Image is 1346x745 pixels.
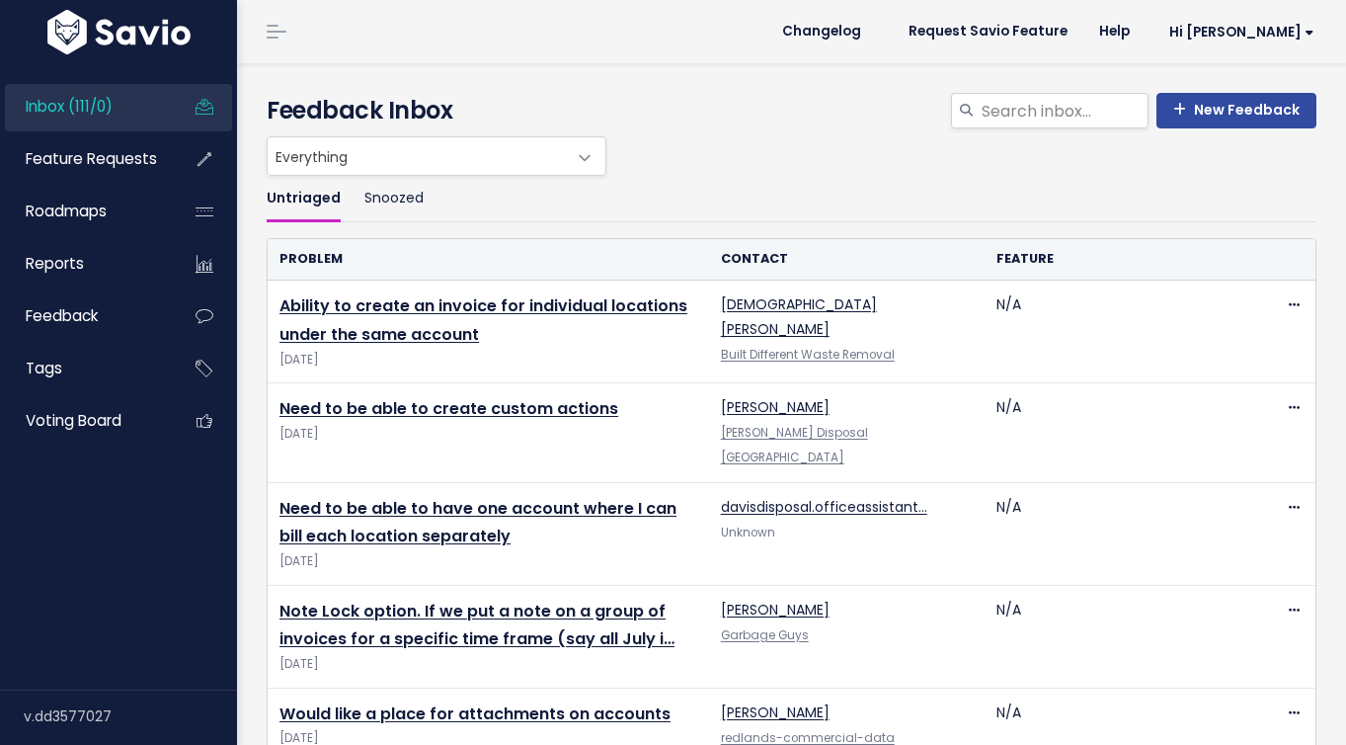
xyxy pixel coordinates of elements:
a: Feedback [5,293,164,339]
a: Would like a place for attachments on accounts [279,703,671,725]
a: Need to be able to create custom actions [279,397,618,420]
a: Hi [PERSON_NAME] [1146,17,1330,47]
span: Roadmaps [26,201,107,221]
img: logo-white.9d6f32f41409.svg [42,10,196,54]
span: Feature Requests [26,148,157,169]
input: Search inbox... [980,93,1148,128]
a: Tags [5,346,164,391]
th: Contact [709,239,985,280]
span: [DATE] [279,350,697,371]
span: [DATE] [279,654,697,675]
span: Inbox (111/0) [26,96,113,117]
span: Everything [267,136,606,176]
a: Voting Board [5,398,164,444]
span: Changelog [782,25,861,39]
a: Garbage Guys [721,627,809,643]
span: [DATE] [279,424,697,445]
span: Reports [26,253,84,274]
th: Problem [268,239,709,280]
a: [DEMOGRAPHIC_DATA][PERSON_NAME] [721,294,877,339]
a: Help [1083,17,1146,46]
span: Unknown [721,525,775,540]
span: Everything [268,137,566,175]
a: davisdisposal.officeassistant… [721,497,927,517]
a: [PERSON_NAME] [721,600,830,620]
th: Feature [985,239,1260,280]
a: Feature Requests [5,136,164,182]
a: Built Different Waste Removal [721,347,895,363]
span: Feedback [26,305,98,326]
a: Ability to create an invoice for individual locations under the same account [279,294,687,346]
ul: Filter feature requests [267,176,1316,222]
a: Reports [5,241,164,287]
a: Need to be able to have one account where I can bill each location separately [279,497,676,548]
a: Note Lock option. If we put a note on a group of invoices for a specific time frame (say all July i… [279,600,674,651]
td: N/A [985,281,1260,383]
a: New Feedback [1156,93,1316,128]
span: Tags [26,358,62,378]
td: N/A [985,482,1260,585]
td: N/A [985,383,1260,483]
div: v.dd3577027 [24,691,237,742]
a: [PERSON_NAME] [721,703,830,722]
td: N/A [985,585,1260,688]
a: [PERSON_NAME] Disposal [GEOGRAPHIC_DATA] [721,425,868,465]
a: Roadmaps [5,189,164,234]
a: Inbox (111/0) [5,84,164,129]
a: Snoozed [364,176,424,222]
span: Hi [PERSON_NAME] [1169,25,1314,40]
a: Request Savio Feature [893,17,1083,46]
span: Voting Board [26,410,121,431]
a: [PERSON_NAME] [721,397,830,417]
h4: Feedback Inbox [267,93,1316,128]
span: [DATE] [279,551,697,572]
a: Untriaged [267,176,341,222]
